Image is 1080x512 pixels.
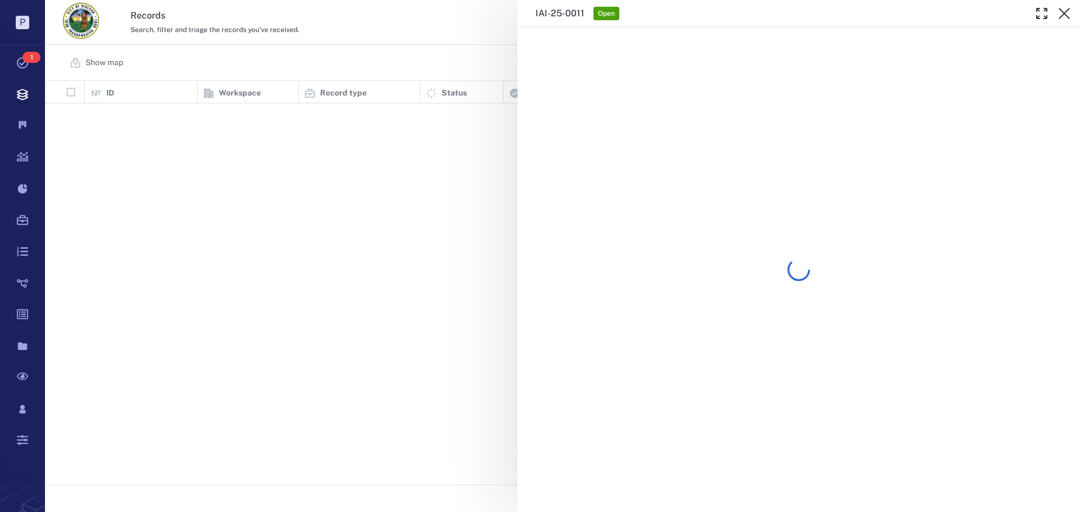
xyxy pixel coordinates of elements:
span: 1 [22,52,40,63]
p: P [16,16,29,29]
button: Toggle Fullscreen [1030,2,1053,25]
h3: IAI-25-0011 [535,7,584,20]
button: Close [1053,2,1075,25]
span: Open [596,9,617,19]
